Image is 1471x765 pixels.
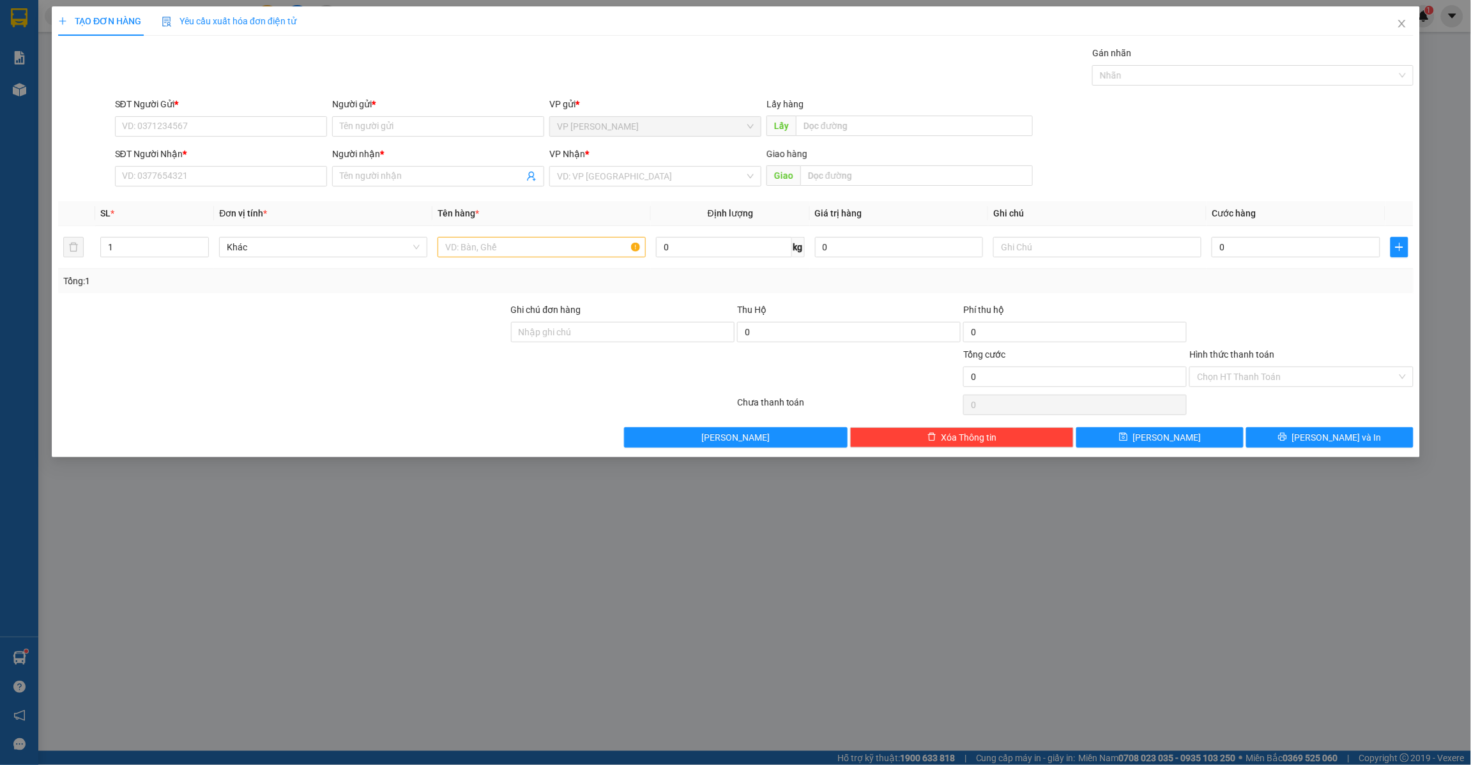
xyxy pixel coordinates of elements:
[963,303,1187,322] div: Phí thu hộ
[1292,430,1382,444] span: [PERSON_NAME] và In
[796,116,1033,136] input: Dọc đường
[814,237,983,257] input: 0
[1132,430,1201,444] span: [PERSON_NAME]
[438,208,479,218] span: Tên hàng
[100,208,110,218] span: SL
[438,237,646,257] input: VD: Bàn, Ghế
[1390,237,1408,257] button: plus
[549,97,761,111] div: VP gửi
[332,97,544,111] div: Người gửi
[549,149,585,159] span: VP Nhận
[1246,427,1414,448] button: printer[PERSON_NAME] và In
[766,149,807,159] span: Giao hàng
[1189,349,1274,360] label: Hình thức thanh toán
[114,97,326,111] div: SĐT Người Gửi
[800,165,1033,186] input: Dọc đường
[814,208,862,218] span: Giá trị hàng
[993,237,1201,257] input: Ghi Chú
[927,432,936,443] span: delete
[557,117,754,136] span: VP Nam Dong
[850,427,1074,448] button: deleteXóa Thông tin
[1391,242,1407,252] span: plus
[219,208,267,218] span: Đơn vị tính
[114,147,326,161] div: SĐT Người Nhận
[1076,427,1244,448] button: save[PERSON_NAME]
[510,305,581,315] label: Ghi chú đơn hàng
[227,238,420,257] span: Khác
[63,274,568,288] div: Tổng: 1
[941,430,996,444] span: Xóa Thông tin
[1092,48,1131,58] label: Gán nhãn
[58,17,67,26] span: plus
[766,165,800,186] span: Giao
[1278,432,1287,443] span: printer
[791,237,804,257] span: kg
[766,116,796,136] span: Lấy
[58,16,141,26] span: TẠO ĐƠN HÀNG
[766,99,804,109] span: Lấy hàng
[707,208,752,218] span: Định lượng
[526,171,537,181] span: user-add
[736,395,962,418] div: Chưa thanh toán
[963,349,1005,360] span: Tổng cước
[1212,208,1256,218] span: Cước hàng
[162,16,296,26] span: Yêu cầu xuất hóa đơn điện tử
[1118,432,1127,443] span: save
[988,201,1207,226] th: Ghi chú
[332,147,544,161] div: Người nhận
[737,305,766,315] span: Thu Hộ
[1383,6,1419,42] button: Close
[63,237,84,257] button: delete
[623,427,847,448] button: [PERSON_NAME]
[162,17,172,27] img: icon
[1396,19,1406,29] span: close
[701,430,770,444] span: [PERSON_NAME]
[510,322,734,342] input: Ghi chú đơn hàng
